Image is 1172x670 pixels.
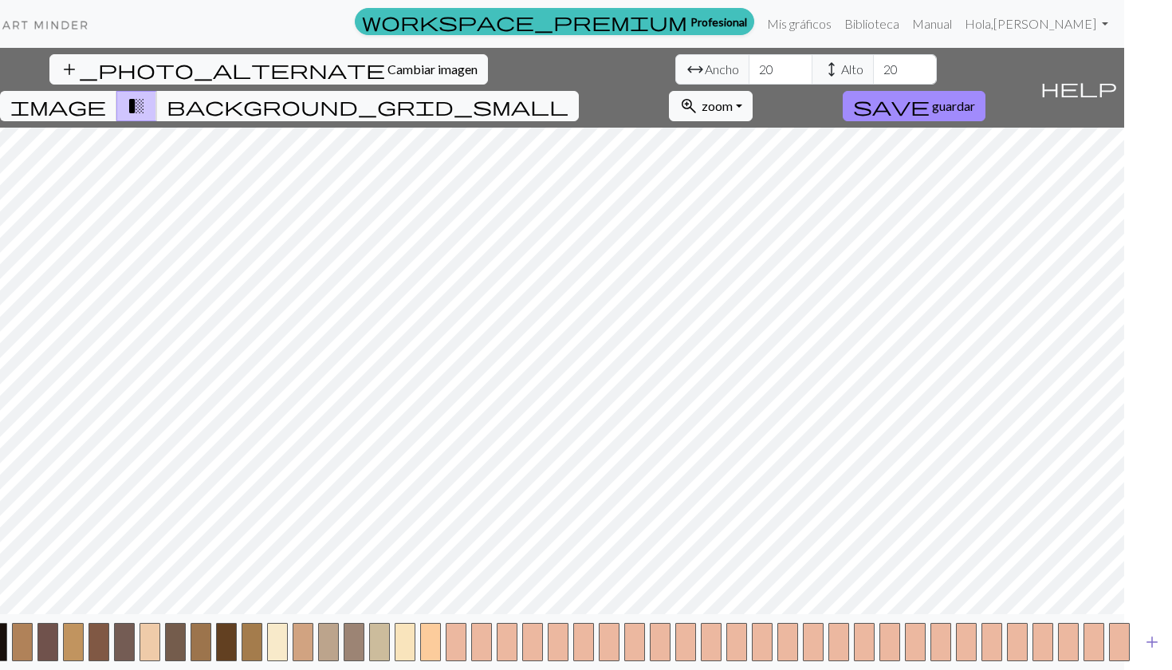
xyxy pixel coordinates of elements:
button: Añadir color [1132,627,1172,657]
button: Cambiar imagen [49,54,488,85]
span: arrow_range [686,58,705,81]
a: Mis gráficos [761,8,838,40]
span: height [822,58,841,81]
span: Ancho [705,60,739,79]
a: Manual [906,8,958,40]
span: zoom [702,98,733,113]
button: zoom [669,91,753,121]
button: guardar [843,91,985,121]
span: image [10,95,106,117]
span: transition_fade [127,95,146,117]
button: ayuda [1033,48,1124,128]
span: add [1143,631,1162,653]
span: add_photo_alternate [60,58,385,81]
span: background_grid_small [167,95,568,117]
a: Biblioteca [838,8,906,40]
a: Profesional [355,8,754,35]
span: save [853,95,930,117]
span: workspace_premium [362,10,687,33]
span: Cambiar imagen [387,61,478,77]
span: Alto [841,60,863,79]
span: help [1040,77,1117,99]
span: guardar [932,98,975,113]
a: Hola,[PERSON_NAME] [958,8,1115,40]
span: zoom_in [679,95,698,117]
